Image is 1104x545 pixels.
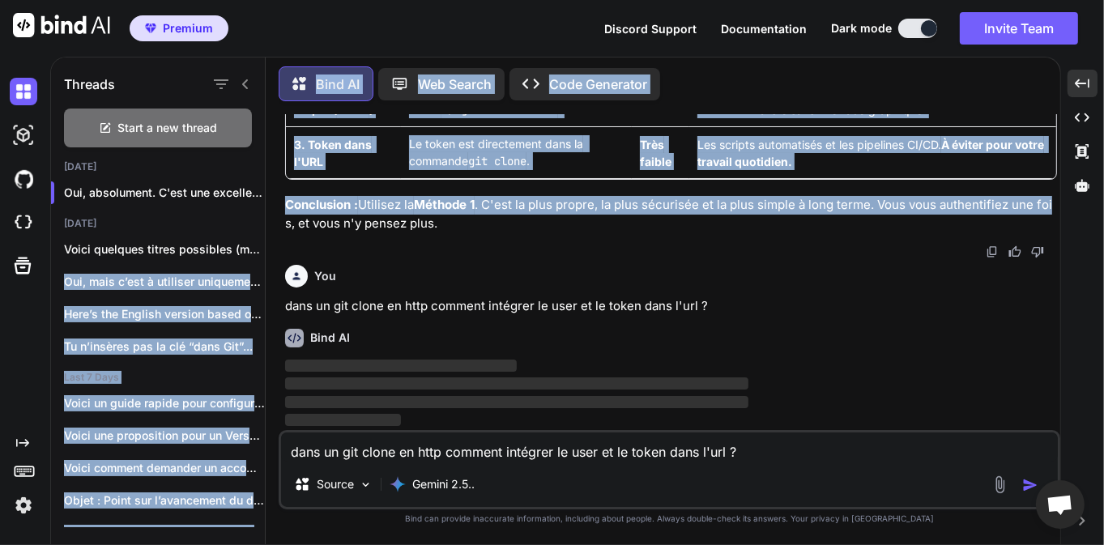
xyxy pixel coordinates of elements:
h2: Last 7 Days [51,371,265,384]
img: Gemini 2.5 Pro [390,476,406,492]
img: like [1008,245,1021,258]
span: Premium [163,20,213,36]
p: Source [317,476,354,492]
p: Voici un guide rapide pour configurer nfsd... [64,395,265,411]
p: Tu n’insères pas la clé “dans Git”... [64,338,265,355]
strong: Très faible [640,138,671,168]
img: attachment [991,475,1009,494]
p: Voici une proposition pour un Verse 2:... [64,428,265,444]
code: git clone [468,154,526,168]
p: Oui, absolument. C'est une excellente qu... [64,185,265,201]
h1: Threads [64,75,115,94]
h6: You [314,268,336,284]
strong: Méthode 1 [414,197,475,212]
img: settings [10,492,37,519]
img: githubDark [10,165,37,193]
p: Oui, mais c’est à utiliser uniquement en... [64,274,265,290]
img: Bind AI [13,13,110,37]
span: Dark mode [831,20,892,36]
span: Discord Support [604,22,697,36]
button: Discord Support [604,20,697,37]
p: Voici quelques titres possibles (mon préféré en... [64,241,265,258]
td: Les scripts automatisés et les pipelines CI/CD. [689,127,1055,179]
button: Invite Team [960,12,1078,45]
td: Le token est directement dans la commande . [401,127,632,179]
img: icon [1022,477,1038,493]
h2: [DATE] [51,217,265,230]
p: Code Generator [549,75,647,94]
p: Bind can provide inaccurate information, including about people. Always double-check its answers.... [279,513,1060,525]
img: dislike [1031,245,1044,258]
img: cloudideIcon [10,209,37,236]
button: Documentation [721,20,807,37]
span: ‌ [285,360,517,372]
p: Bind AI [316,75,360,94]
h6: Bind AI [310,330,350,346]
strong: Conclusion : [285,197,358,212]
p: Objet : Point sur l’avancement du dossier... [64,492,265,509]
img: Pick Models [359,478,373,492]
p: Romantic Progressive House / Pop Dance (soft... [64,525,265,541]
strong: À éviter pour votre travail quotidien. [697,138,1046,168]
span: ‌ [285,414,401,426]
p: Here’s the English version based on your... [64,306,265,322]
img: copy [986,245,999,258]
p: Gemini 2.5.. [412,476,475,492]
div: Ouvrir le chat [1036,480,1085,529]
p: Voici comment demander un accompagnement par un... [64,460,265,476]
span: Documentation [721,22,807,36]
h2: [DATE] [51,160,265,173]
span: Start a new thread [118,120,218,136]
strong: 3. Token dans l'URL [294,138,374,168]
p: Web Search [418,75,492,94]
img: premium [145,23,156,33]
img: darkChat [10,78,37,105]
img: darkAi-studio [10,121,37,149]
span: ‌ [285,377,748,390]
button: premiumPremium [130,15,228,41]
p: Utilisez la . C'est la plus propre, la plus sécurisée et la plus simple à long terme. Vous vous a... [285,196,1057,232]
span: ‌ [285,396,748,408]
p: dans un git clone en http comment intégrer le user et le token dans l'url ? [285,297,1057,316]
